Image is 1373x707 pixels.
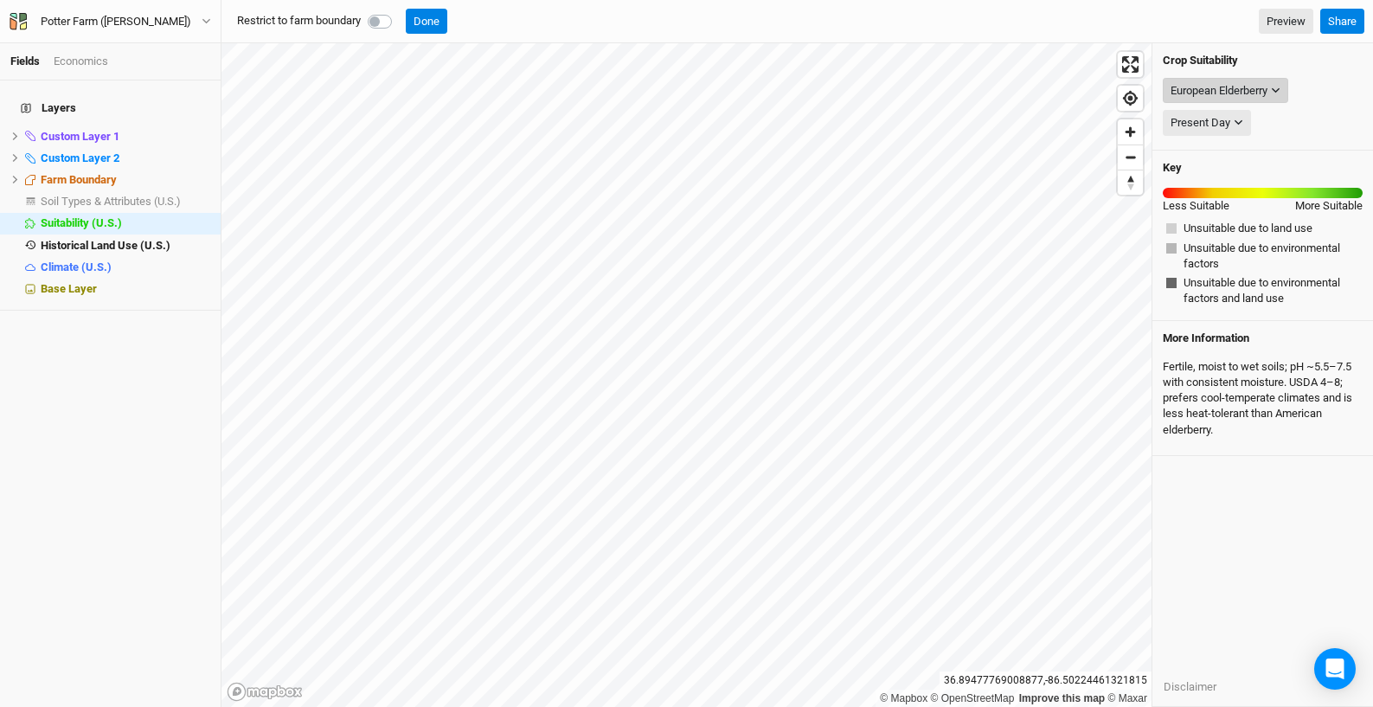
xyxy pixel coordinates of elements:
[940,672,1152,690] div: 36.89477769008877 , -86.50224461321815
[41,216,210,230] div: Suitability (U.S.)
[1118,86,1143,111] button: Find my location
[1118,52,1143,77] button: Enter fullscreen
[1163,110,1251,136] button: Present Day
[41,13,191,30] div: Potter Farm (Tanya)
[1118,119,1143,145] button: Zoom in
[931,692,1015,704] a: OpenStreetMap
[41,239,210,253] div: Historical Land Use (U.S.)
[41,130,210,144] div: Custom Layer 1
[54,54,108,69] div: Economics
[10,55,40,67] a: Fields
[1163,161,1182,175] h4: Key
[1295,198,1363,214] div: More Suitable
[1184,221,1312,236] span: Unsuitable due to land use
[1259,9,1313,35] a: Preview
[1184,275,1359,306] span: Unsuitable due to environmental factors and land use
[880,692,927,704] a: Mapbox
[41,130,119,143] span: Custom Layer 1
[1320,9,1364,35] button: Share
[41,173,210,187] div: Farm Boundary
[1107,692,1147,704] a: Maxar
[1163,198,1229,214] div: Less Suitable
[221,43,1152,707] canvas: Map
[41,260,112,273] span: Climate (U.S.)
[1163,78,1288,104] button: European Elderberry
[1171,114,1230,132] div: Present Day
[1019,692,1105,704] a: Improve this map
[41,151,119,164] span: Custom Layer 2
[41,216,122,229] span: Suitability (U.S.)
[41,195,181,208] span: Soil Types & Attributes (U.S.)
[41,282,210,296] div: Base Layer
[1163,352,1363,445] div: Fertile, moist to wet soils; pH ~5.5–7.5 with consistent moisture. USDA 4–8; prefers cool‑tempera...
[227,682,303,702] a: Mapbox logo
[1163,678,1217,697] button: Disclaimer
[1314,648,1356,690] div: Open Intercom Messenger
[10,91,210,125] h4: Layers
[1118,145,1143,170] button: Zoom out
[406,9,447,35] button: Done
[9,12,212,31] button: Potter Farm ([PERSON_NAME])
[41,195,210,209] div: Soil Types & Attributes (U.S.)
[41,173,117,186] span: Farm Boundary
[1171,82,1267,100] div: European Elderberry
[41,13,191,30] div: Potter Farm ([PERSON_NAME])
[1184,241,1359,272] span: Unsuitable due to environmental factors
[1118,170,1143,195] button: Reset bearing to north
[1163,54,1363,67] h4: Crop Suitability
[41,151,210,165] div: Custom Layer 2
[41,239,170,252] span: Historical Land Use (U.S.)
[41,260,210,274] div: Climate (U.S.)
[237,13,361,29] label: Restrict to farm boundary
[1163,331,1363,345] h4: More Information
[41,282,97,295] span: Base Layer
